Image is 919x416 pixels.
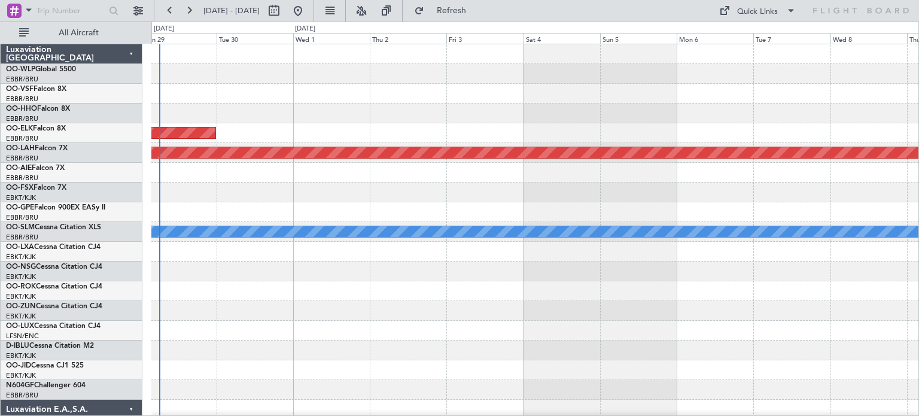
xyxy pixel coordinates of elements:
[6,342,29,350] span: D-IBLU
[6,204,34,211] span: OO-GPE
[677,33,753,44] div: Mon 6
[6,114,38,123] a: EBBR/BRU
[830,33,907,44] div: Wed 8
[6,244,101,251] a: OO-LXACessna Citation CJ4
[6,66,76,73] a: OO-WLPGlobal 5500
[6,184,34,192] span: OO-FSX
[6,272,36,281] a: EBKT/KJK
[6,213,38,222] a: EBBR/BRU
[6,105,70,113] a: OO-HHOFalcon 8X
[6,351,36,360] a: EBKT/KJK
[139,33,216,44] div: Mon 29
[6,154,38,163] a: EBBR/BRU
[6,75,38,84] a: EBBR/BRU
[6,66,35,73] span: OO-WLP
[524,33,600,44] div: Sat 4
[6,283,36,290] span: OO-ROK
[6,303,102,310] a: OO-ZUNCessna Citation CJ4
[6,145,68,152] a: OO-LAHFalcon 7X
[6,174,38,183] a: EBBR/BRU
[6,323,34,330] span: OO-LUX
[6,332,39,341] a: LFSN/ENC
[600,33,677,44] div: Sun 5
[31,29,126,37] span: All Aircraft
[370,33,446,44] div: Thu 2
[6,105,37,113] span: OO-HHO
[217,33,293,44] div: Tue 30
[6,233,38,242] a: EBBR/BRU
[154,24,174,34] div: [DATE]
[6,125,33,132] span: OO-ELK
[13,23,130,42] button: All Aircraft
[446,33,523,44] div: Fri 3
[6,263,102,271] a: OO-NSGCessna Citation CJ4
[6,283,102,290] a: OO-ROKCessna Citation CJ4
[737,6,778,18] div: Quick Links
[6,244,34,251] span: OO-LXA
[6,342,94,350] a: D-IBLUCessna Citation M2
[6,224,101,231] a: OO-SLMCessna Citation XLS
[6,95,38,104] a: EBBR/BRU
[6,263,36,271] span: OO-NSG
[409,1,480,20] button: Refresh
[6,86,34,93] span: OO-VSF
[293,33,370,44] div: Wed 1
[6,323,101,330] a: OO-LUXCessna Citation CJ4
[295,24,315,34] div: [DATE]
[6,86,66,93] a: OO-VSFFalcon 8X
[6,303,36,310] span: OO-ZUN
[6,134,38,143] a: EBBR/BRU
[36,2,105,20] input: Trip Number
[6,312,36,321] a: EBKT/KJK
[6,292,36,301] a: EBKT/KJK
[713,1,802,20] button: Quick Links
[6,145,35,152] span: OO-LAH
[6,224,35,231] span: OO-SLM
[6,204,105,211] a: OO-GPEFalcon 900EX EASy II
[6,125,66,132] a: OO-ELKFalcon 8X
[6,253,36,262] a: EBKT/KJK
[753,33,830,44] div: Tue 7
[6,193,36,202] a: EBKT/KJK
[427,7,477,15] span: Refresh
[203,5,260,16] span: [DATE] - [DATE]
[6,165,65,172] a: OO-AIEFalcon 7X
[6,184,66,192] a: OO-FSXFalcon 7X
[6,165,32,172] span: OO-AIE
